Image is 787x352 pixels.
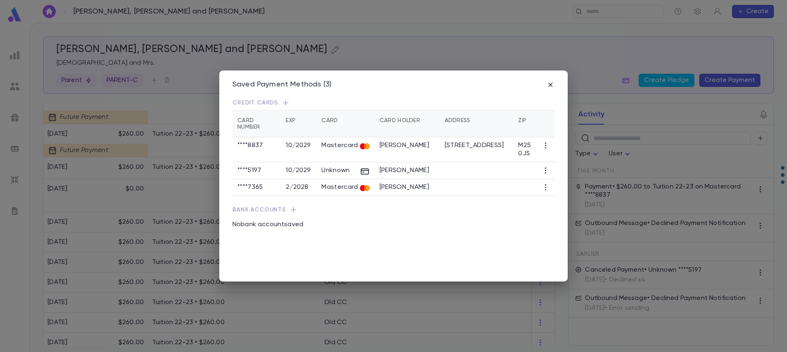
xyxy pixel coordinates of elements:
[375,162,440,179] td: [PERSON_NAME]
[375,179,440,196] td: [PERSON_NAME]
[232,220,555,229] p: No bank account saved
[232,207,286,213] span: Bank Accounts
[375,137,440,162] td: [PERSON_NAME]
[286,183,312,191] p: 2 / 2028
[513,111,537,137] th: Zip
[375,111,440,137] th: Card Holder
[321,141,370,150] div: Mastercard
[232,100,278,106] span: Credit Cards
[321,166,370,175] div: Unknown
[232,111,281,137] th: Card Number
[281,111,316,137] th: Exp
[316,111,375,137] th: Card
[321,183,370,191] div: Mastercard
[286,141,312,150] p: 10 / 2029
[232,80,332,89] div: Saved Payment Methods (3)
[440,111,514,137] th: Address
[286,166,312,175] p: 10 / 2029
[440,137,514,162] td: [STREET_ADDRESS]
[513,137,537,162] td: M25 0JS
